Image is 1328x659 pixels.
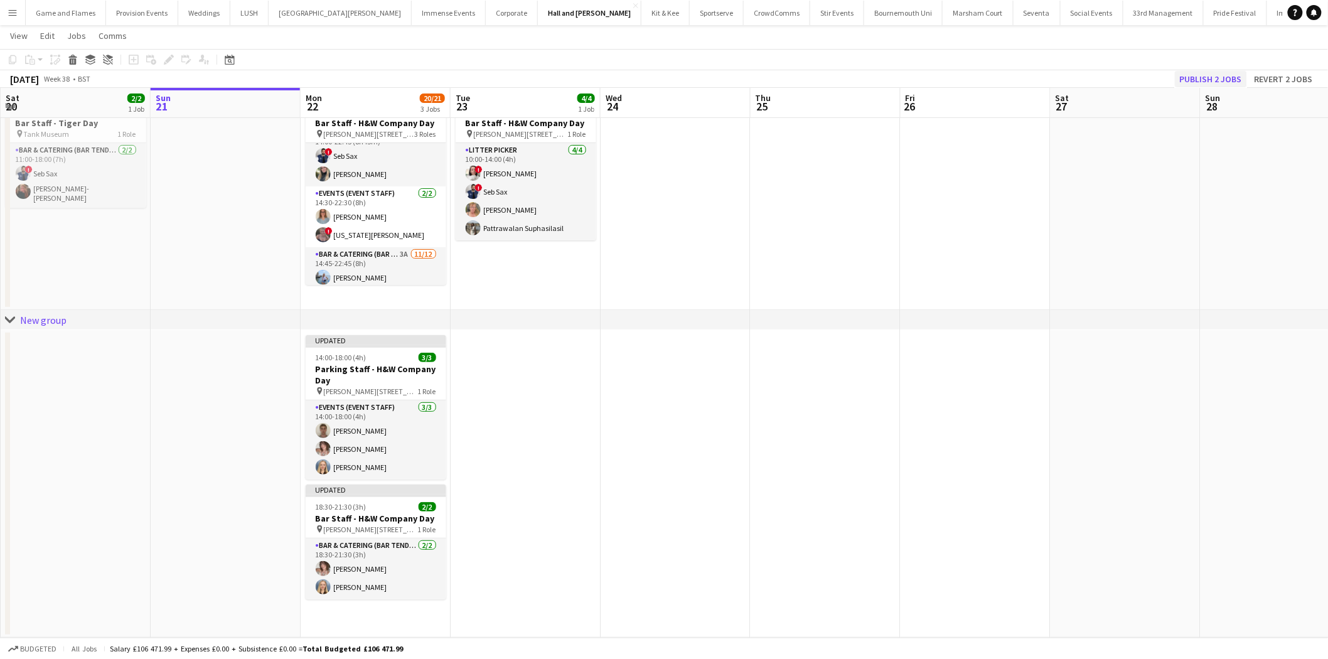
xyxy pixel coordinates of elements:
button: Hall and [PERSON_NAME] [538,1,641,25]
span: [PERSON_NAME][STREET_ADDRESS] [474,129,568,139]
span: Comms [99,30,127,41]
button: [GEOGRAPHIC_DATA][PERSON_NAME] [269,1,412,25]
span: 3 Roles [415,129,436,139]
button: Pride Festival [1204,1,1267,25]
span: 28 [1204,99,1221,114]
span: Tue [456,92,470,104]
span: 25 [754,99,771,114]
div: New group [20,314,67,326]
span: Edit [40,30,55,41]
button: Corporate [486,1,538,25]
span: ! [25,166,33,173]
button: CrowdComms [744,1,810,25]
span: Sat [6,92,19,104]
a: Edit [35,28,60,44]
span: [PERSON_NAME][STREET_ADDRESS] [324,129,415,139]
div: 1 Job [578,104,594,114]
div: [DATE] [10,73,39,85]
span: 3/3 [419,353,436,362]
button: Kit & Kee [641,1,690,25]
app-job-card: Updated14:00-18:00 (4h)3/3Parking Staff - H&W Company Day [PERSON_NAME][STREET_ADDRESS]1 RoleEven... [306,335,446,480]
span: Sun [156,92,171,104]
app-job-card: Updated18:30-21:30 (3h)2/2Bar Staff - H&W Company Day [PERSON_NAME][STREET_ADDRESS]1 RoleBar & Ca... [306,485,446,599]
div: Updated [306,485,446,495]
span: 27 [1054,99,1069,114]
span: ! [325,227,333,235]
span: Wed [606,92,622,104]
span: 2/2 [419,502,436,512]
app-job-card: 10:00-14:00 (4h)4/4Bar Staff - H&W Company Day [PERSON_NAME][STREET_ADDRESS]1 RoleLitter Picker4/... [456,99,596,240]
app-card-role: Litter Picker4/410:00-14:00 (4h)![PERSON_NAME]!Seb Sax[PERSON_NAME]Pattrawalan Suphasilasil [456,143,596,240]
div: 1 Job [128,104,144,114]
span: 1 Role [118,129,136,139]
button: Revert 2 jobs [1250,71,1318,87]
button: Social Events [1061,1,1123,25]
span: Jobs [67,30,86,41]
span: 4/4 [577,94,595,103]
span: [PERSON_NAME][STREET_ADDRESS] [324,525,418,534]
span: 23 [454,99,470,114]
span: ! [475,184,483,191]
span: Thu [756,92,771,104]
span: 20 [4,99,19,114]
h3: Bar Staff - H&W Company Day [456,117,596,129]
app-card-role: Events (Event Staff)3/314:00-18:00 (4h)[PERSON_NAME][PERSON_NAME][PERSON_NAME] [306,400,446,480]
a: Jobs [62,28,91,44]
app-card-role: Bar & Catering (Bar Tender)2/214:00-22:45 (8h45m)!Seb Sax[PERSON_NAME] [306,126,446,186]
span: Sat [1056,92,1069,104]
span: Fri [906,92,916,104]
app-card-role: Bar & Catering (Bar Tender)3A11/1214:45-22:45 (8h)[PERSON_NAME] [306,247,446,490]
span: Mon [306,92,322,104]
span: 1 Role [418,387,436,396]
app-job-card: 11:00-18:00 (7h)2/2Bar Staff - Tiger Day Tank Museum1 RoleBar & Catering (Bar Tender)2/211:00-18:... [6,99,146,208]
span: ! [475,166,483,173]
app-job-card: 14:00-22:45 (8h45m)15/16Bar Staff - H&W Company Day [PERSON_NAME][STREET_ADDRESS]3 RolesBar & Cat... [306,99,446,285]
span: Tank Museum [24,129,70,139]
div: BST [78,74,90,83]
button: Provision Events [106,1,178,25]
button: Budgeted [6,642,58,656]
button: Stir Events [810,1,864,25]
a: Comms [94,28,132,44]
button: LUSH [230,1,269,25]
span: 18:30-21:30 (3h) [316,502,367,512]
span: 21 [154,99,171,114]
span: All jobs [69,644,99,653]
span: 2/2 [127,94,145,103]
app-card-role: Bar & Catering (Bar Tender)2/218:30-21:30 (3h)[PERSON_NAME][PERSON_NAME] [306,538,446,599]
app-card-role: Events (Event Staff)2/214:30-22:30 (8h)[PERSON_NAME]![US_STATE][PERSON_NAME] [306,186,446,247]
button: Bournemouth Uni [864,1,943,25]
button: Marsham Court [943,1,1014,25]
h3: Bar Staff - H&W Company Day [306,117,446,129]
span: ! [325,148,333,156]
span: Budgeted [20,645,56,653]
button: 33rd Management [1123,1,1204,25]
a: View [5,28,33,44]
button: Publish 2 jobs [1175,71,1247,87]
span: Total Budgeted £106 471.99 [303,644,403,653]
h3: Bar Staff - Tiger Day [6,117,146,129]
span: 22 [304,99,322,114]
button: Seventa [1014,1,1061,25]
h3: Parking Staff - H&W Company Day [306,363,446,386]
div: Salary £106 471.99 + Expenses £0.00 + Subsistence £0.00 = [110,644,403,653]
span: 20/21 [420,94,445,103]
button: Game and Flames [26,1,106,25]
button: Weddings [178,1,230,25]
button: Sportserve [690,1,744,25]
button: Immense Events [412,1,486,25]
span: 24 [604,99,622,114]
div: Updated [306,335,446,345]
span: Sun [1206,92,1221,104]
h3: Bar Staff - H&W Company Day [306,513,446,524]
div: 3 Jobs [420,104,444,114]
span: 14:00-18:00 (4h) [316,353,367,362]
span: [PERSON_NAME][STREET_ADDRESS] [324,387,418,396]
span: 1 Role [418,525,436,534]
span: 26 [904,99,916,114]
span: 1 Role [568,129,586,139]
